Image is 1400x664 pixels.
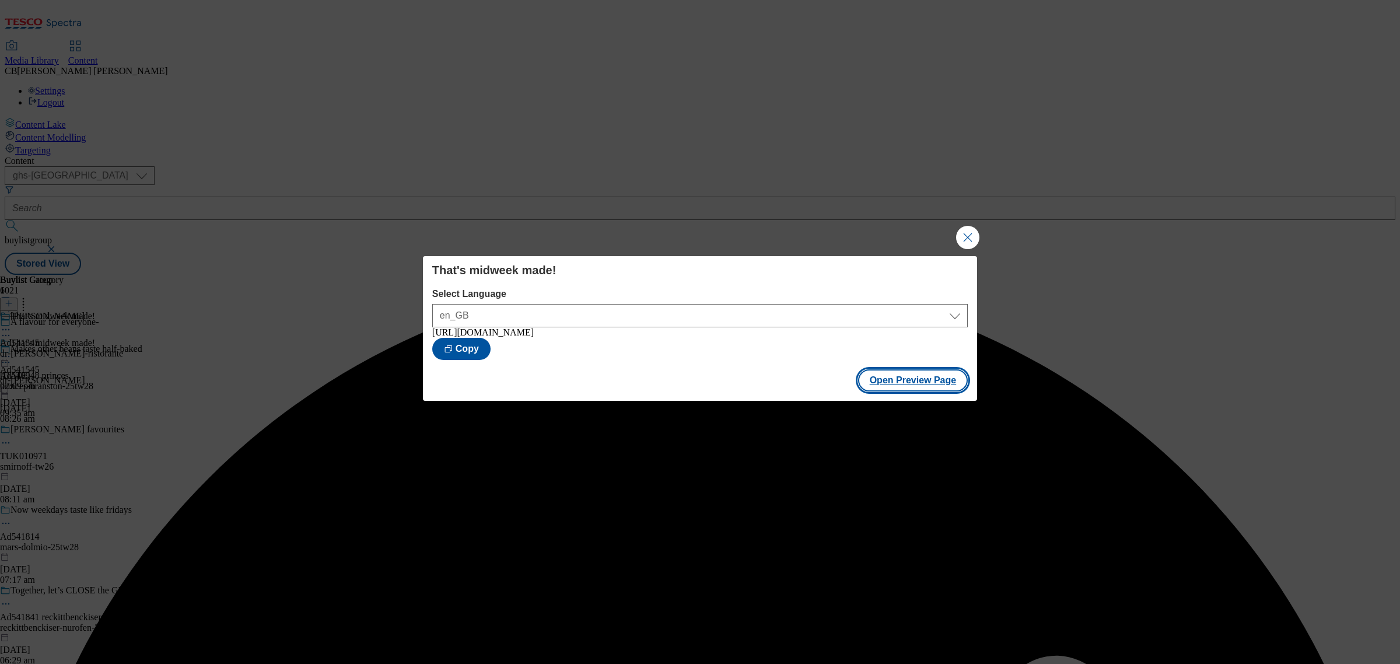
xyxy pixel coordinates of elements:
div: Modal [423,256,977,401]
button: Open Preview Page [858,369,968,392]
button: Copy [432,338,491,360]
label: Select Language [432,289,968,299]
button: Close Modal [956,226,979,249]
h4: That's midweek made! [432,263,968,277]
div: [URL][DOMAIN_NAME] [432,327,968,338]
